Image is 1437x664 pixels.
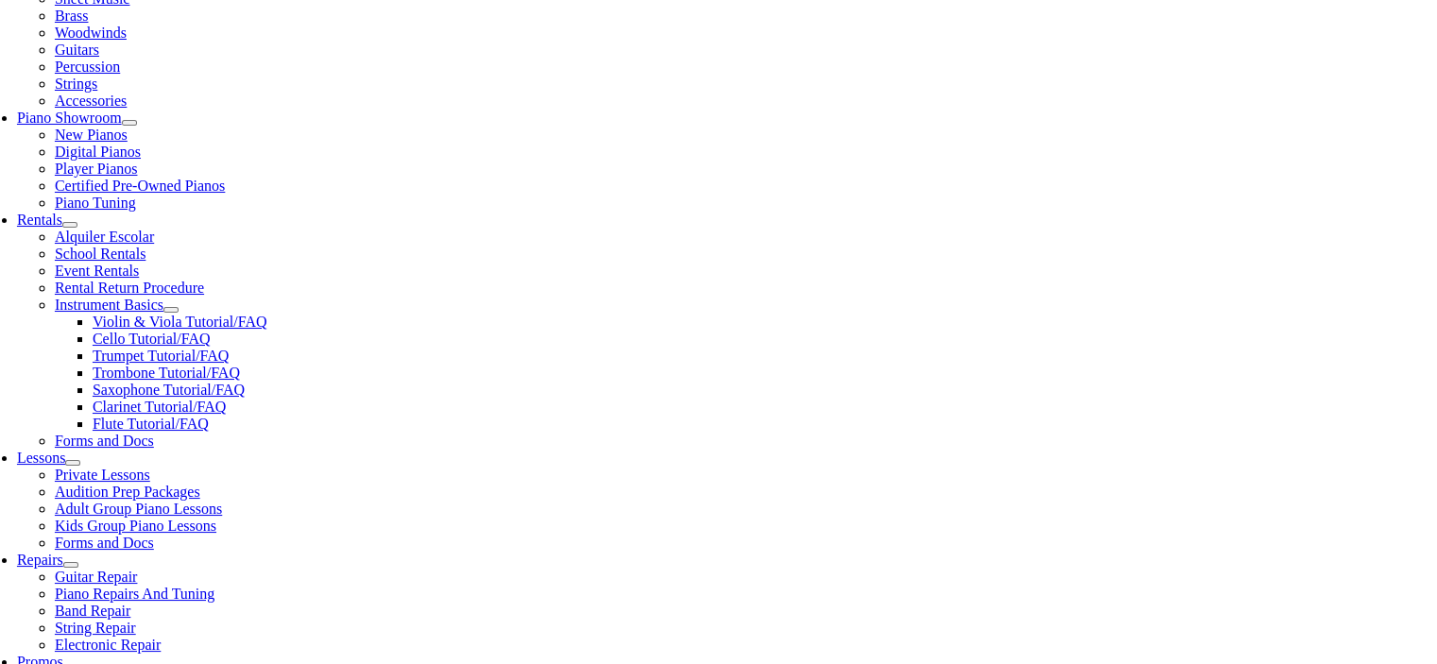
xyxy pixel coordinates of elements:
[55,127,128,143] a: New Pianos
[55,484,200,500] a: Audition Prep Packages
[62,222,77,228] button: Open submenu of Rentals
[55,280,204,296] a: Rental Return Procedure
[93,348,229,364] a: Trumpet Tutorial/FAQ
[55,569,138,585] a: Guitar Repair
[55,246,145,262] a: School Rentals
[122,120,137,126] button: Open submenu of Piano Showroom
[93,365,240,381] a: Trombone Tutorial/FAQ
[55,620,136,636] a: String Repair
[55,535,154,551] a: Forms and Docs
[163,307,179,313] button: Open submenu of Instrument Basics
[93,416,209,432] a: Flute Tutorial/FAQ
[55,263,139,279] a: Event Rentals
[93,314,267,330] a: Violin & Viola Tutorial/FAQ
[17,450,66,466] a: Lessons
[55,161,138,177] a: Player Pianos
[63,562,78,568] button: Open submenu of Repairs
[55,637,161,653] a: Electronic Repair
[55,76,97,92] a: Strings
[55,433,154,449] a: Forms and Docs
[17,212,62,228] a: Rentals
[55,603,130,619] a: Band Repair
[55,8,89,24] a: Brass
[55,586,214,602] a: Piano Repairs And Tuning
[93,399,227,415] a: Clarinet Tutorial/FAQ
[17,110,122,126] a: Piano Showroom
[17,552,63,568] a: Repairs
[55,59,120,75] a: Percussion
[93,331,211,347] a: Cello Tutorial/FAQ
[55,25,127,41] a: Woodwinds
[55,195,136,211] a: Piano Tuning
[55,501,222,517] a: Adult Group Piano Lessons
[55,297,163,313] a: Instrument Basics
[55,467,150,483] a: Private Lessons
[55,229,154,245] a: Alquiler Escolar
[55,42,99,58] a: Guitars
[65,460,80,466] button: Open submenu of Lessons
[55,144,141,160] a: Digital Pianos
[55,518,216,534] a: Kids Group Piano Lessons
[55,178,225,194] a: Certified Pre-Owned Pianos
[93,382,245,398] a: Saxophone Tutorial/FAQ
[55,93,127,109] a: Accessories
